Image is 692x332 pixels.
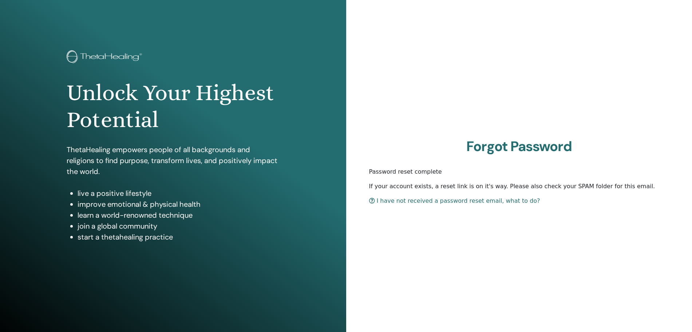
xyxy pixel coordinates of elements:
li: improve emotional & physical health [78,199,279,210]
li: start a thetahealing practice [78,232,279,242]
p: If your account exists, a reset link is on it's way. Please also check your SPAM folder for this ... [369,182,669,191]
li: live a positive lifestyle [78,188,279,199]
h2: Forgot Password [369,138,669,155]
li: join a global community [78,221,279,232]
a: I have not received a password reset email, what to do? [369,197,540,204]
li: learn a world-renowned technique [78,210,279,221]
h1: Unlock Your Highest Potential [67,79,279,134]
p: Password reset complete [369,167,669,176]
p: ThetaHealing empowers people of all backgrounds and religions to find purpose, transform lives, a... [67,144,279,177]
